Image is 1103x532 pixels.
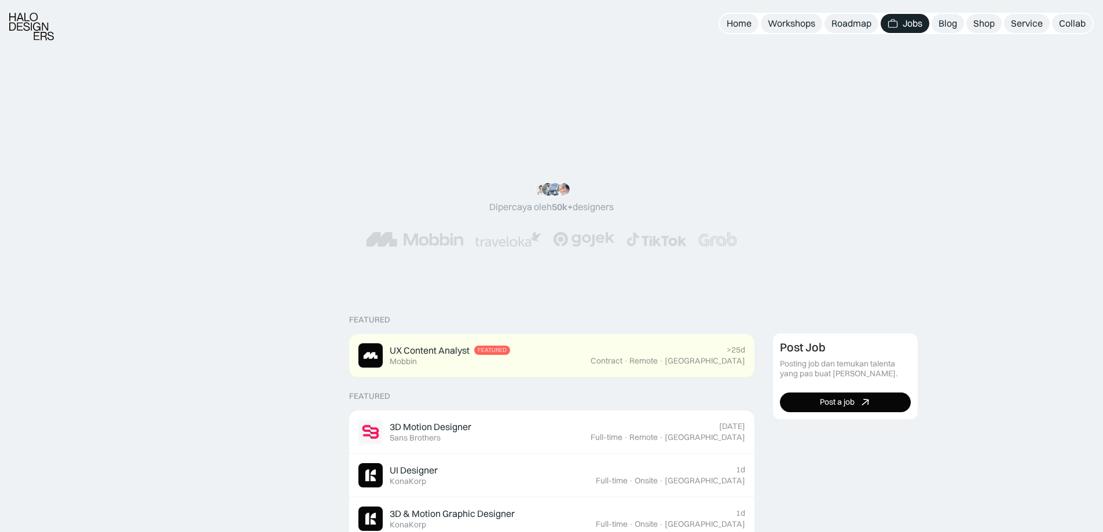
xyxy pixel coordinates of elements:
[358,343,383,368] img: Job Image
[635,476,658,486] div: Onsite
[939,17,957,30] div: Blog
[659,356,664,366] div: ·
[1004,14,1050,33] a: Service
[736,508,745,518] div: 1d
[635,519,658,529] div: Onsite
[390,344,470,357] div: UX Content Analyst
[552,201,573,212] span: 50k+
[665,356,745,366] div: [GEOGRAPHIC_DATA]
[390,520,426,530] div: KonaKorp
[736,465,745,475] div: 1d
[390,464,438,476] div: UI Designer
[624,432,628,442] div: ·
[780,340,826,354] div: Post Job
[629,432,658,442] div: Remote
[966,14,1002,33] a: Shop
[665,476,745,486] div: [GEOGRAPHIC_DATA]
[390,433,441,443] div: Sans Brothers
[358,420,383,444] img: Job Image
[489,201,614,213] div: Dipercaya oleh designers
[727,17,752,30] div: Home
[831,17,871,30] div: Roadmap
[761,14,822,33] a: Workshops
[780,392,911,412] a: Post a job
[349,454,754,497] a: Job ImageUI DesignerKonaKorp1dFull-time·Onsite·[GEOGRAPHIC_DATA]
[629,356,658,366] div: Remote
[629,519,633,529] div: ·
[819,398,854,408] div: Post a job
[824,14,878,33] a: Roadmap
[903,17,922,30] div: Jobs
[349,391,390,401] div: Featured
[390,357,417,366] div: Mobbin
[358,463,383,487] img: Job Image
[390,508,515,520] div: 3D & Motion Graphic Designer
[1052,14,1093,33] a: Collab
[358,507,383,531] img: Job Image
[659,476,664,486] div: ·
[768,17,815,30] div: Workshops
[881,14,929,33] a: Jobs
[349,334,754,377] a: Job ImageUX Content AnalystFeaturedMobbin>25dContract·Remote·[GEOGRAPHIC_DATA]
[596,519,628,529] div: Full-time
[349,315,390,325] div: Featured
[390,476,426,486] div: KonaKorp
[591,356,622,366] div: Contract
[665,519,745,529] div: [GEOGRAPHIC_DATA]
[624,356,628,366] div: ·
[719,421,745,431] div: [DATE]
[596,476,628,486] div: Full-time
[665,432,745,442] div: [GEOGRAPHIC_DATA]
[478,347,507,354] div: Featured
[349,410,754,454] a: Job Image3D Motion DesignerSans Brothers[DATE]Full-time·Remote·[GEOGRAPHIC_DATA]
[390,421,471,433] div: 3D Motion Designer
[629,476,633,486] div: ·
[659,519,664,529] div: ·
[659,432,664,442] div: ·
[1059,17,1086,30] div: Collab
[780,359,911,379] div: Posting job dan temukan talenta yang pas buat [PERSON_NAME].
[591,432,622,442] div: Full-time
[932,14,964,33] a: Blog
[727,345,745,355] div: >25d
[720,14,758,33] a: Home
[973,17,995,30] div: Shop
[1011,17,1043,30] div: Service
